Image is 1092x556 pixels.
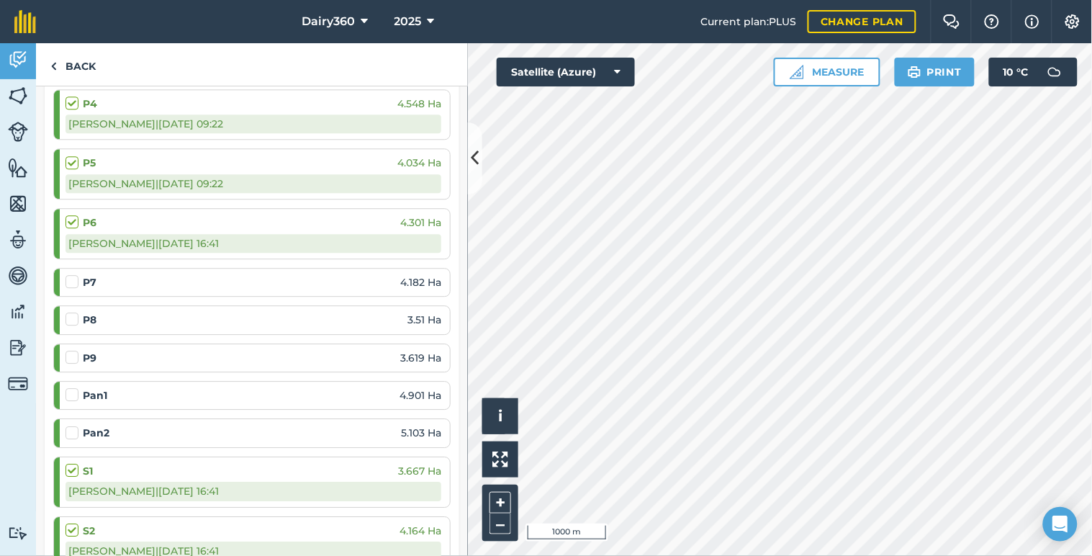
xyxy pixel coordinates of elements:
span: 3.667 Ha [398,463,441,479]
a: Back [36,43,110,86]
strong: Pan2 [83,425,109,441]
strong: S2 [83,523,95,539]
img: svg+xml;base64,PD94bWwgdmVyc2lvbj0iMS4wIiBlbmNvZGluZz0idXRmLTgiPz4KPCEtLSBHZW5lcmF0b3I6IEFkb2JlIE... [8,374,28,394]
button: i [482,398,518,434]
img: Ruler icon [790,65,804,79]
img: svg+xml;base64,PHN2ZyB4bWxucz0iaHR0cDovL3d3dy53My5vcmcvMjAwMC9zdmciIHdpZHRoPSI5IiBoZWlnaHQ9IjI0Ii... [50,58,57,75]
strong: P6 [83,215,96,230]
img: svg+xml;base64,PD94bWwgdmVyc2lvbj0iMS4wIiBlbmNvZGluZz0idXRmLTgiPz4KPCEtLSBHZW5lcmF0b3I6IEFkb2JlIE... [8,49,28,71]
span: 4.164 Ha [400,523,441,539]
img: svg+xml;base64,PD94bWwgdmVyc2lvbj0iMS4wIiBlbmNvZGluZz0idXRmLTgiPz4KPCEtLSBHZW5lcmF0b3I6IEFkb2JlIE... [8,229,28,251]
span: 4.301 Ha [400,215,441,230]
div: Open Intercom Messenger [1043,507,1078,542]
button: Satellite (Azure) [497,58,635,86]
span: Current plan : PLUS [700,14,796,30]
img: svg+xml;base64,PHN2ZyB4bWxucz0iaHR0cDovL3d3dy53My5vcmcvMjAwMC9zdmciIHdpZHRoPSI1NiIgaGVpZ2h0PSI2MC... [8,193,28,215]
img: svg+xml;base64,PHN2ZyB4bWxucz0iaHR0cDovL3d3dy53My5vcmcvMjAwMC9zdmciIHdpZHRoPSI1NiIgaGVpZ2h0PSI2MC... [8,85,28,107]
img: svg+xml;base64,PD94bWwgdmVyc2lvbj0iMS4wIiBlbmNvZGluZz0idXRmLTgiPz4KPCEtLSBHZW5lcmF0b3I6IEFkb2JlIE... [1040,58,1069,86]
img: svg+xml;base64,PD94bWwgdmVyc2lvbj0iMS4wIiBlbmNvZGluZz0idXRmLTgiPz4KPCEtLSBHZW5lcmF0b3I6IEFkb2JlIE... [8,265,28,287]
div: [PERSON_NAME] | [DATE] 09:22 [66,174,441,193]
span: Dairy360 [302,13,356,30]
div: [PERSON_NAME] | [DATE] 16:41 [66,234,441,253]
img: svg+xml;base64,PD94bWwgdmVyc2lvbj0iMS4wIiBlbmNvZGluZz0idXRmLTgiPz4KPCEtLSBHZW5lcmF0b3I6IEFkb2JlIE... [8,122,28,142]
button: Print [895,58,975,86]
a: Change plan [808,10,916,33]
span: 3.619 Ha [400,350,441,366]
img: svg+xml;base64,PD94bWwgdmVyc2lvbj0iMS4wIiBlbmNvZGluZz0idXRmLTgiPz4KPCEtLSBHZW5lcmF0b3I6IEFkb2JlIE... [8,337,28,359]
strong: P4 [83,96,97,112]
span: 4.034 Ha [397,155,441,171]
span: i [498,407,502,425]
span: 4.548 Ha [397,96,441,112]
strong: P5 [83,155,96,171]
button: 10 °C [989,58,1078,86]
span: 5.103 Ha [401,425,441,441]
button: + [489,492,511,514]
button: Measure [774,58,880,86]
strong: P7 [83,274,96,290]
strong: P8 [83,312,96,328]
img: svg+xml;base64,PHN2ZyB4bWxucz0iaHR0cDovL3d3dy53My5vcmcvMjAwMC9zdmciIHdpZHRoPSI1NiIgaGVpZ2h0PSI2MC... [8,157,28,179]
img: svg+xml;base64,PD94bWwgdmVyc2lvbj0iMS4wIiBlbmNvZGluZz0idXRmLTgiPz4KPCEtLSBHZW5lcmF0b3I6IEFkb2JlIE... [8,526,28,540]
img: Two speech bubbles overlapping with the left bubble in the forefront [943,14,960,29]
span: 3.51 Ha [407,312,441,328]
div: [PERSON_NAME] | [DATE] 09:22 [66,115,441,133]
img: Four arrows, one pointing top left, one top right, one bottom right and the last bottom left [492,452,508,467]
img: svg+xml;base64,PHN2ZyB4bWxucz0iaHR0cDovL3d3dy53My5vcmcvMjAwMC9zdmciIHdpZHRoPSIxNyIgaGVpZ2h0PSIxNy... [1025,13,1039,30]
span: 4.901 Ha [400,387,441,403]
span: 10 ° C [1003,58,1029,86]
img: fieldmargin Logo [14,10,36,33]
span: 2025 [394,13,422,30]
span: 4.182 Ha [400,274,441,290]
strong: S1 [83,463,93,479]
strong: Pan1 [83,387,107,403]
img: svg+xml;base64,PD94bWwgdmVyc2lvbj0iMS4wIiBlbmNvZGluZz0idXRmLTgiPz4KPCEtLSBHZW5lcmF0b3I6IEFkb2JlIE... [8,301,28,323]
img: A question mark icon [983,14,1001,29]
strong: P9 [83,350,96,366]
img: A cog icon [1064,14,1081,29]
img: svg+xml;base64,PHN2ZyB4bWxucz0iaHR0cDovL3d3dy53My5vcmcvMjAwMC9zdmciIHdpZHRoPSIxOSIgaGVpZ2h0PSIyNC... [908,63,921,81]
div: [PERSON_NAME] | [DATE] 16:41 [66,482,441,501]
button: – [489,514,511,534]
